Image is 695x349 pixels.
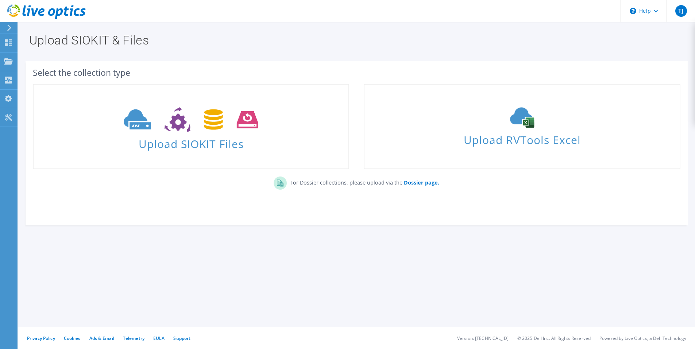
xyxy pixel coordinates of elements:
a: Ads & Email [89,335,114,341]
p: For Dossier collections, please upload via the [287,177,439,187]
h1: Upload SIOKIT & Files [29,34,680,46]
li: Powered by Live Optics, a Dell Technology [599,335,686,341]
span: TJ [675,5,687,17]
div: Select the collection type [33,69,680,77]
li: Version: [TECHNICAL_ID] [457,335,509,341]
a: Dossier page. [402,179,439,186]
b: Dossier page. [404,179,439,186]
a: Telemetry [123,335,144,341]
a: Cookies [64,335,81,341]
a: Upload RVTools Excel [364,84,680,169]
a: Upload SIOKIT Files [33,84,349,169]
span: Upload SIOKIT Files [34,134,348,150]
a: EULA [153,335,165,341]
span: Upload RVTools Excel [364,130,679,146]
a: Support [173,335,190,341]
svg: \n [630,8,636,14]
a: Privacy Policy [27,335,55,341]
li: © 2025 Dell Inc. All Rights Reserved [517,335,591,341]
